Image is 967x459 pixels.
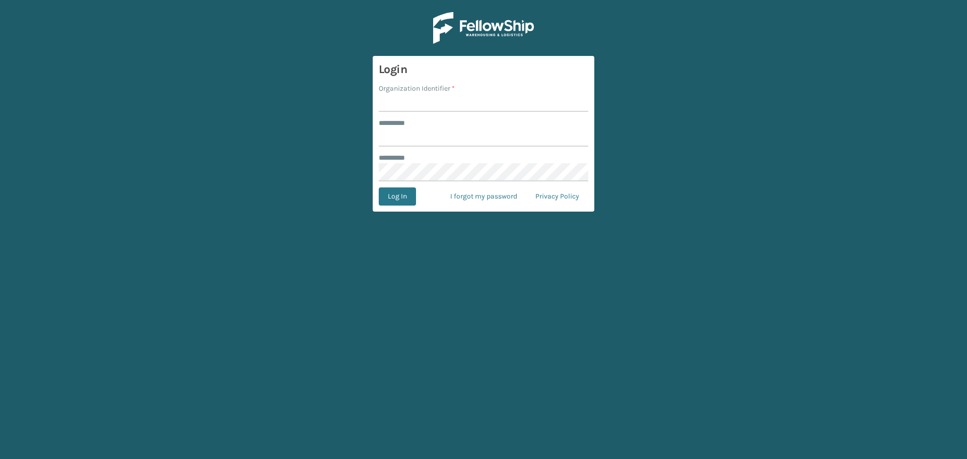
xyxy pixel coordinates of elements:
[379,187,416,206] button: Log In
[379,62,588,77] h3: Login
[433,12,534,44] img: Logo
[441,187,526,206] a: I forgot my password
[526,187,588,206] a: Privacy Policy
[379,83,455,94] label: Organization Identifier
